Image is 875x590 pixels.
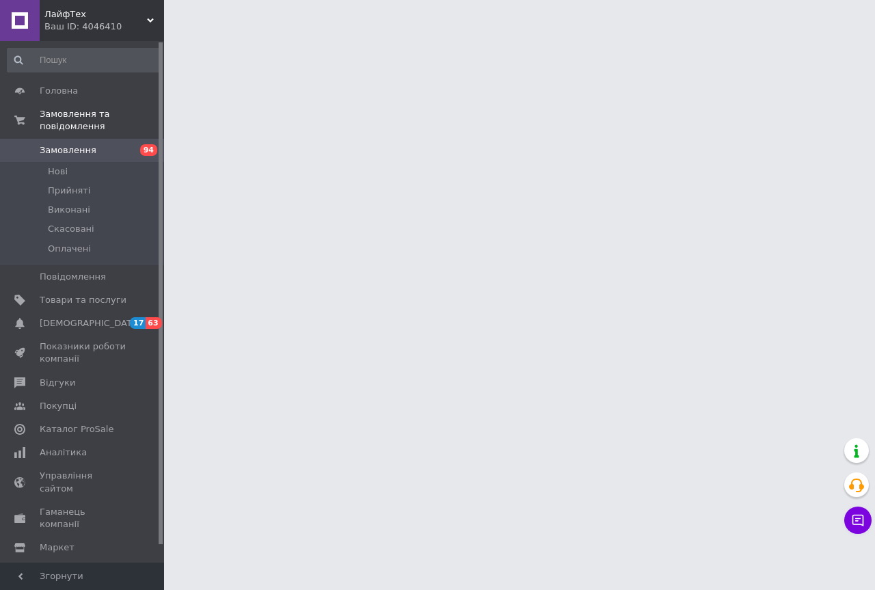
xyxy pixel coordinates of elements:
[40,506,126,531] span: Гаманець компанії
[40,271,106,283] span: Повідомлення
[844,507,872,534] button: Чат з покупцем
[40,340,126,365] span: Показники роботи компанії
[48,165,68,178] span: Нові
[48,185,90,197] span: Прийняті
[130,317,146,329] span: 17
[40,317,141,330] span: [DEMOGRAPHIC_DATA]
[40,108,164,133] span: Замовлення та повідомлення
[40,446,87,459] span: Аналітика
[40,470,126,494] span: Управління сайтом
[40,423,113,435] span: Каталог ProSale
[40,144,96,157] span: Замовлення
[40,85,78,97] span: Головна
[44,21,164,33] div: Ваш ID: 4046410
[40,541,75,554] span: Маркет
[48,204,90,216] span: Виконані
[40,294,126,306] span: Товари та послуги
[140,144,157,156] span: 94
[7,48,161,72] input: Пошук
[48,243,91,255] span: Оплачені
[44,8,147,21] span: ЛайфТех
[146,317,161,329] span: 63
[48,223,94,235] span: Скасовані
[40,377,75,389] span: Відгуки
[40,400,77,412] span: Покупці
